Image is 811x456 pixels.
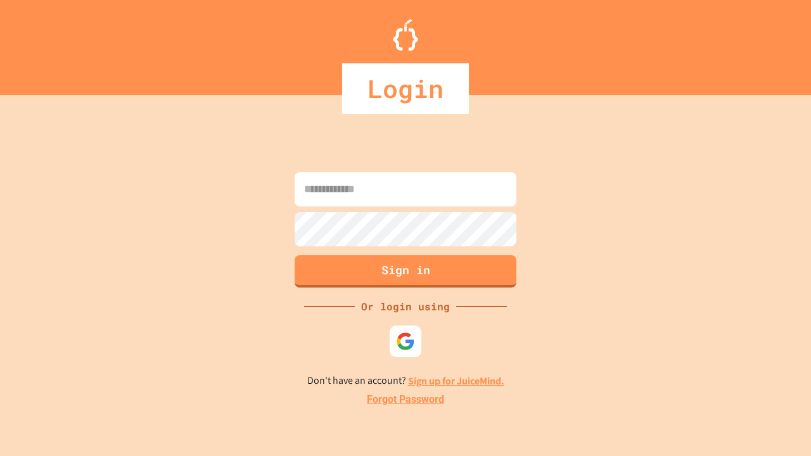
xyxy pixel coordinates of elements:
[408,374,504,388] a: Sign up for JuiceMind.
[393,19,418,51] img: Logo.svg
[396,332,415,351] img: google-icon.svg
[307,373,504,389] p: Don't have an account?
[295,255,516,288] button: Sign in
[342,63,469,114] div: Login
[355,299,456,314] div: Or login using
[367,392,444,407] a: Forgot Password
